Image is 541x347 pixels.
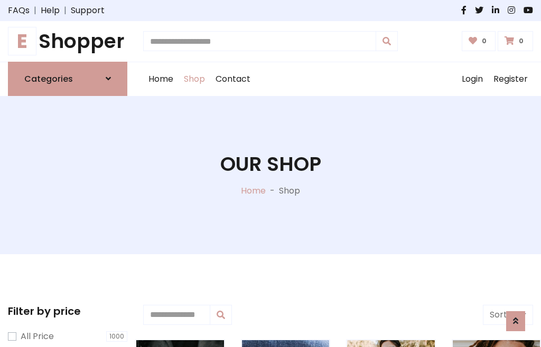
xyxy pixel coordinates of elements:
[8,4,30,17] a: FAQs
[462,31,496,51] a: 0
[456,62,488,96] a: Login
[179,62,210,96] a: Shop
[8,305,127,317] h5: Filter by price
[8,62,127,96] a: Categories
[266,185,279,197] p: -
[71,4,105,17] a: Support
[498,31,533,51] a: 0
[279,185,300,197] p: Shop
[479,36,489,46] span: 0
[483,305,533,325] button: Sort by
[41,4,60,17] a: Help
[60,4,71,17] span: |
[24,74,73,84] h6: Categories
[220,152,321,176] h1: Our Shop
[488,62,533,96] a: Register
[516,36,526,46] span: 0
[8,27,36,55] span: E
[8,30,127,53] a: EShopper
[30,4,41,17] span: |
[143,62,179,96] a: Home
[241,185,266,197] a: Home
[21,330,54,343] label: All Price
[210,62,256,96] a: Contact
[8,30,127,53] h1: Shopper
[106,331,127,342] span: 1000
